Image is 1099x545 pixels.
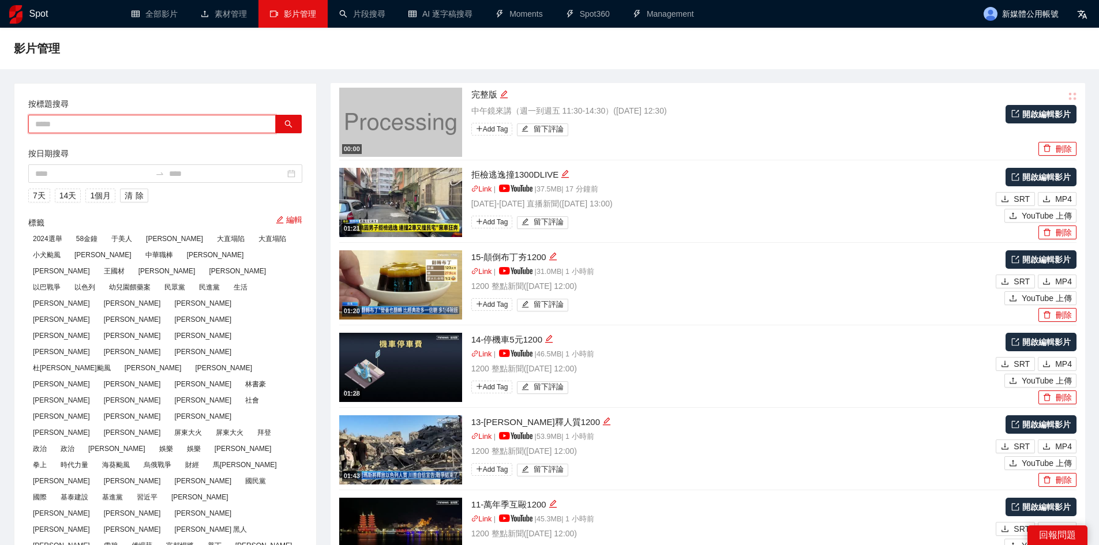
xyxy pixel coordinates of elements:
span: export [1011,338,1019,346]
button: 1個月 [85,189,115,202]
span: 屏東大火 [211,426,248,439]
span: [PERSON_NAME] [182,249,249,261]
a: linkLink [471,268,492,276]
span: 于美人 [107,232,137,245]
span: 屏東大火 [170,426,207,439]
span: [PERSON_NAME] [99,507,166,520]
img: logo [9,5,22,24]
span: edit [522,218,529,227]
span: SRT [1014,523,1030,535]
span: download [1001,360,1009,369]
span: 王國材 [99,265,129,277]
span: edit [561,170,569,178]
span: 以色列 [70,281,100,294]
span: to [155,169,164,178]
button: delete刪除 [1038,390,1077,404]
span: [PERSON_NAME] [170,297,236,310]
p: | | 53.9 MB | 1 小時前 [471,431,993,443]
span: MP4 [1055,523,1072,535]
button: delete刪除 [1038,473,1077,487]
a: thunderboltManagement [633,9,694,18]
img: yt_logo_rgb_light.a676ea31.png [499,432,532,439]
span: [PERSON_NAME] [120,362,186,374]
div: 01:21 [342,224,362,234]
a: search片段搜尋 [339,9,385,18]
span: [PERSON_NAME] [170,345,236,358]
span: [PERSON_NAME] [84,442,150,455]
span: [PERSON_NAME] [28,265,95,277]
span: search [284,120,292,129]
span: swap-right [155,169,164,178]
span: edit [545,334,553,343]
button: search [275,115,302,133]
span: [PERSON_NAME] [28,410,95,423]
a: table全部影片 [132,9,178,18]
a: tableAI 逐字稿搜尋 [408,9,472,18]
span: [PERSON_NAME] [170,378,236,390]
span: [PERSON_NAME] [190,362,257,374]
span: YouTube 上傳 [1022,374,1072,387]
span: [PERSON_NAME] [99,345,166,358]
img: yt_logo_rgb_light.a676ea31.png [499,349,532,357]
span: YouTube 上傳 [1022,457,1072,469]
span: [PERSON_NAME] [28,523,95,536]
img: 150e2b73-6df7-40ba-a4f3-bbe628ac4794.jpg [339,168,462,237]
span: MP4 [1055,440,1072,453]
button: 清除 [120,189,148,202]
span: upload [1009,377,1017,386]
a: linkLink [471,433,492,441]
span: 幼兒園餵藥案 [104,281,155,294]
span: delete [1043,311,1051,320]
div: 拒檢逃逸撞1300DLIVE [471,168,993,182]
span: plus [476,125,483,132]
span: MP4 [1055,358,1072,370]
span: 影片管理 [14,39,60,58]
span: MP4 [1055,275,1072,288]
span: 7 [33,189,37,202]
a: linkLink [471,350,492,358]
span: Add Tag [471,381,513,393]
div: 15-顛倒布丁夯1200 [471,250,993,264]
span: [PERSON_NAME] [28,345,95,358]
span: 馬[PERSON_NAME] [208,458,282,471]
span: [PERSON_NAME] [28,297,95,310]
button: edit留下評論 [517,464,568,476]
span: 14 [59,189,69,202]
span: 民進黨 [194,281,224,294]
span: [PERSON_NAME] [99,410,166,423]
span: edit [549,252,557,261]
p: 1200 整點新聞 ( [DATE] 12:00 ) [471,362,993,375]
a: 開啟編輯影片 [1006,250,1077,269]
img: yt_logo_rgb_light.a676ea31.png [499,267,532,275]
span: [PERSON_NAME] [28,507,95,520]
span: 海葵颱風 [97,458,134,471]
p: | | 37.5 MB | 17 分鐘前 [471,184,993,196]
div: 13-[PERSON_NAME]釋人質1200 [471,415,993,429]
span: 林書豪 [241,378,271,390]
span: [PERSON_NAME] [99,523,166,536]
span: edit [522,300,529,309]
span: download [1001,525,1009,534]
p: 1200 整點新聞 ( [DATE] 12:00 ) [471,527,993,540]
button: downloadMP4 [1038,439,1077,453]
span: export [1011,420,1019,429]
span: video-camera [270,10,278,18]
span: YouTube 上傳 [1022,209,1072,222]
img: 320x180.png [339,88,462,157]
a: linkLink [471,185,492,193]
span: download [1042,195,1051,204]
span: [PERSON_NAME] [170,507,236,520]
span: 國民黨 [241,475,271,487]
span: 中華職棒 [141,249,178,261]
a: 開啟編輯影片 [1006,498,1077,516]
span: [PERSON_NAME] [170,329,236,342]
button: downloadSRT [996,192,1035,206]
div: 00:00 [342,144,362,154]
span: 烏俄戰爭 [139,458,176,471]
div: 編輯 [545,333,553,347]
span: 拜登 [253,426,276,439]
span: link [471,268,479,275]
button: 7天 [28,189,50,202]
a: thunderboltSpot360 [566,9,610,18]
p: 中午鏡來講（週一到週五 11:30-14:30） ( [DATE] 12:30 ) [471,104,1006,117]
